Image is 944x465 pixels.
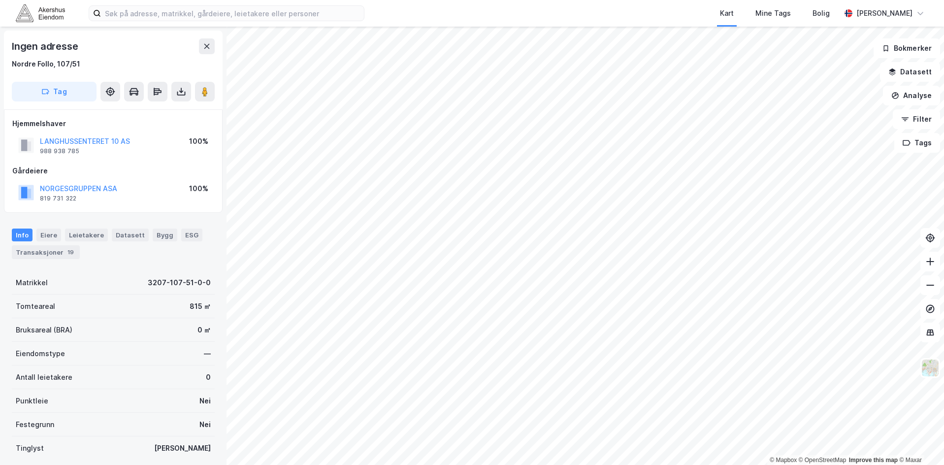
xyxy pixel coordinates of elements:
div: Tomteareal [16,300,55,312]
div: Gårdeiere [12,165,214,177]
div: [PERSON_NAME] [154,442,211,454]
button: Bokmerker [874,38,940,58]
img: akershus-eiendom-logo.9091f326c980b4bce74ccdd9f866810c.svg [16,4,65,22]
div: Tinglyst [16,442,44,454]
button: Datasett [880,62,940,82]
div: 100% [189,135,208,147]
div: [PERSON_NAME] [856,7,912,19]
div: 815 ㎡ [190,300,211,312]
button: Tags [894,133,940,153]
div: 100% [189,183,208,195]
div: Transaksjoner [12,245,80,259]
div: Nei [199,395,211,407]
iframe: Chat Widget [895,418,944,465]
div: Matrikkel [16,277,48,289]
div: Hjemmelshaver [12,118,214,130]
div: Bruksareal (BRA) [16,324,72,336]
input: Søk på adresse, matrikkel, gårdeiere, leietakere eller personer [101,6,364,21]
button: Analyse [883,86,940,105]
div: Punktleie [16,395,48,407]
a: Mapbox [770,457,797,464]
div: Bygg [153,229,177,241]
div: Eiendomstype [16,348,65,360]
div: Ingen adresse [12,38,80,54]
div: Festegrunn [16,419,54,431]
div: Eiere [36,229,61,241]
div: 0 [206,371,211,383]
div: ESG [181,229,202,241]
div: Antall leietakere [16,371,72,383]
div: 19 [65,247,76,257]
button: Tag [12,82,97,101]
button: Filter [893,109,940,129]
div: Bolig [813,7,830,19]
div: Leietakere [65,229,108,241]
div: 0 ㎡ [197,324,211,336]
div: 988 938 785 [40,147,79,155]
div: 3207-107-51-0-0 [148,277,211,289]
a: Improve this map [849,457,898,464]
div: Nordre Follo, 107/51 [12,58,80,70]
div: Info [12,229,33,241]
div: Mine Tags [755,7,791,19]
div: Datasett [112,229,149,241]
div: Kart [720,7,734,19]
div: Nei [199,419,211,431]
img: Z [921,359,940,377]
div: — [204,348,211,360]
div: 819 731 322 [40,195,76,202]
div: Kontrollprogram for chat [895,418,944,465]
a: OpenStreetMap [799,457,846,464]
